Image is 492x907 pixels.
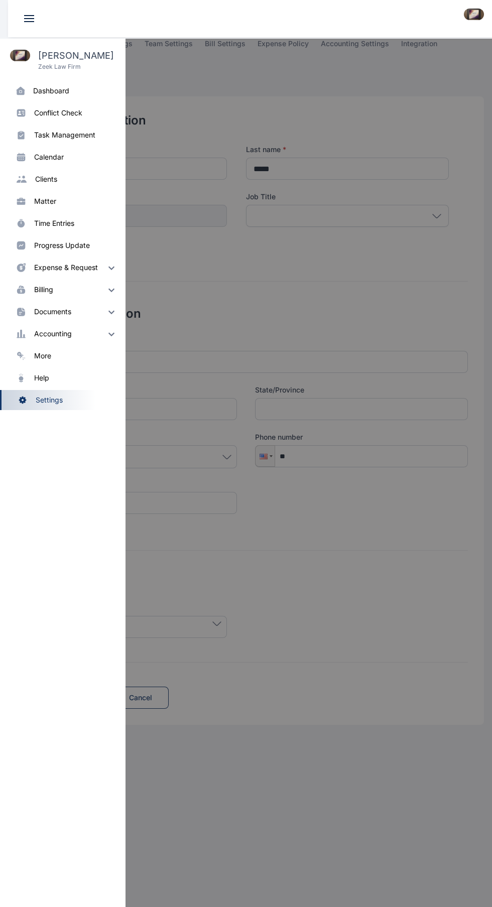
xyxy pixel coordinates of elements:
div: progress update [34,240,90,250]
div: billing [34,285,53,295]
div: settings [36,395,63,405]
img: 55rwRjFEX5E7Gw8PS2Ojdim+VIHJD8DsSuKnc8xw2S3xojYtH5FYmlFsnytGkNPEfgu7wegX7y+39wimQ5hw7y0ku6XV6L+BH... [105,262,117,274]
div: expense & request [34,263,98,273]
img: 55rwRjFEX5E7Gw8PS2Ojdim+VIHJD8DsSuKnc8xw2S3xojYtH5FYmlFsnytGkNPEfgu7wegX7y+39wimQ5hw7y0ku6XV6L+BH... [105,328,117,340]
div: help [34,373,49,383]
img: logo [10,50,30,61]
img: 55rwRjFEX5E7Gw8PS2Ojdim+VIHJD8DsSuKnc8xw2S3xojYtH5FYmlFsnytGkNPEfgu7wegX7y+39wimQ5hw7y0ku6XV6L+BH... [105,284,117,296]
div: matter [34,196,56,206]
div: accounting [34,329,72,339]
p: Zeek Law Firm [38,63,114,71]
div: more [34,351,51,361]
img: logo [464,9,484,20]
div: documents [34,307,71,317]
div: calendar [34,152,64,162]
div: dashboard [33,86,69,96]
div: task management [34,130,95,140]
p: [PERSON_NAME] [38,49,114,63]
div: clients [35,174,57,184]
div: time entries [34,218,74,228]
div: conflict check [34,108,82,118]
img: 55rwRjFEX5E7Gw8PS2Ojdim+VIHJD8DsSuKnc8xw2S3xojYtH5FYmlFsnytGkNPEfgu7wegX7y+39wimQ5hw7y0ku6XV6L+BH... [105,306,117,318]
